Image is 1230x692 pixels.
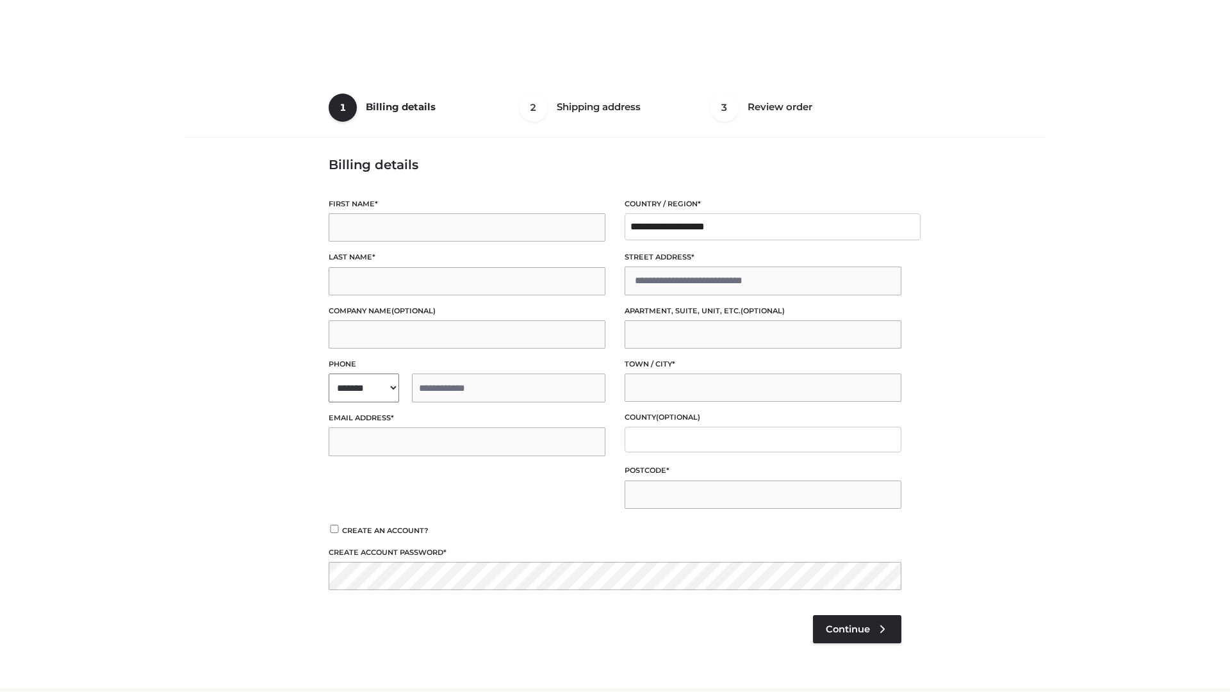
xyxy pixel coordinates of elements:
label: Create account password [329,547,901,559]
label: Email address [329,412,605,424]
label: Street address [625,251,901,263]
h3: Billing details [329,157,901,172]
span: (optional) [656,413,700,422]
label: Apartment, suite, unit, etc. [625,305,901,317]
label: Company name [329,305,605,317]
input: Create an account? [329,525,340,533]
label: Last name [329,251,605,263]
span: Create an account? [342,526,429,535]
label: First name [329,198,605,210]
span: 2 [520,94,548,122]
span: 1 [329,94,357,122]
span: (optional) [741,306,785,315]
span: Continue [826,623,870,635]
a: Continue [813,615,901,643]
label: County [625,411,901,424]
label: Country / Region [625,198,901,210]
label: Town / City [625,358,901,370]
span: Review order [748,101,812,113]
span: 3 [710,94,739,122]
span: Shipping address [557,101,641,113]
span: (optional) [391,306,436,315]
span: Billing details [366,101,436,113]
label: Postcode [625,465,901,477]
label: Phone [329,358,605,370]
